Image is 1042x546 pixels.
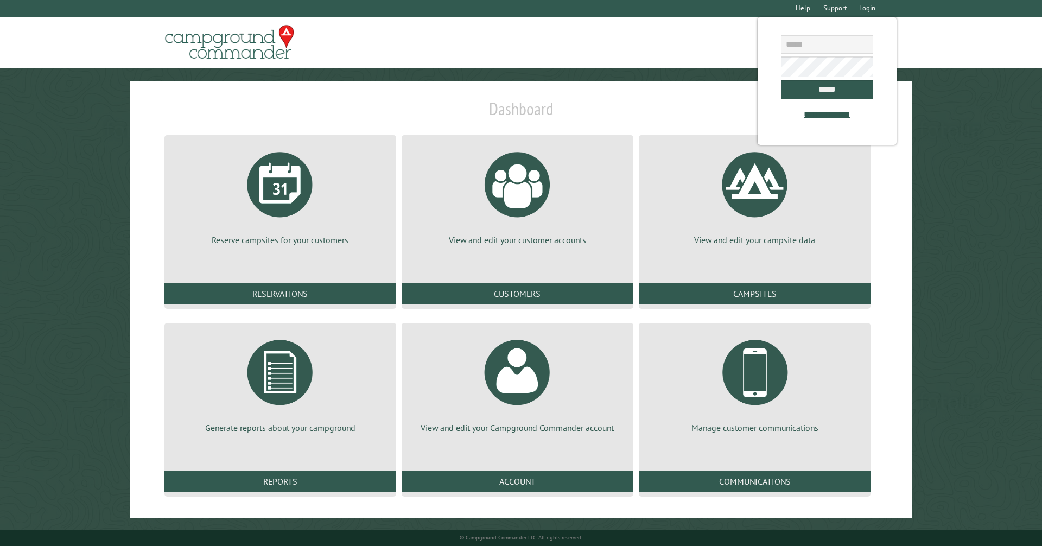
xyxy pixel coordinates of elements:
a: Reports [164,471,396,492]
p: Reserve campsites for your customers [177,234,383,246]
a: Campsites [639,283,871,304]
h1: Dashboard [162,98,881,128]
a: Account [402,471,633,492]
a: Generate reports about your campground [177,332,383,434]
small: © Campground Commander LLC. All rights reserved. [460,534,582,541]
a: Customers [402,283,633,304]
a: Communications [639,471,871,492]
a: Reserve campsites for your customers [177,144,383,246]
p: View and edit your customer accounts [415,234,620,246]
a: Manage customer communications [652,332,857,434]
p: Generate reports about your campground [177,422,383,434]
img: Campground Commander [162,21,297,64]
a: Reservations [164,283,396,304]
a: View and edit your customer accounts [415,144,620,246]
p: View and edit your Campground Commander account [415,422,620,434]
a: View and edit your campsite data [652,144,857,246]
p: View and edit your campsite data [652,234,857,246]
a: View and edit your Campground Commander account [415,332,620,434]
p: Manage customer communications [652,422,857,434]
